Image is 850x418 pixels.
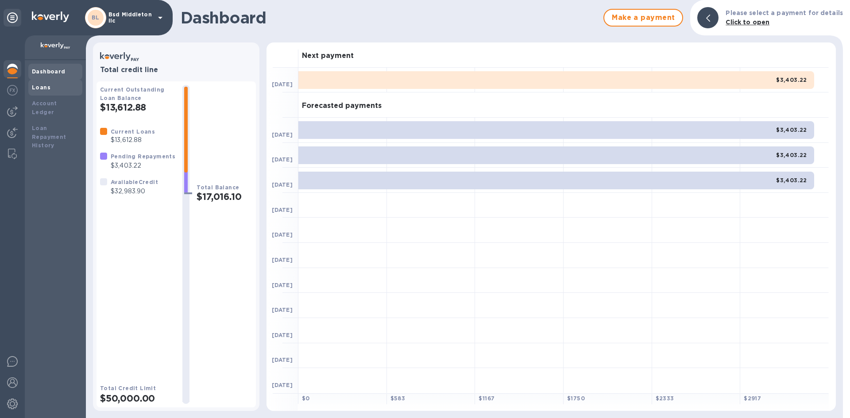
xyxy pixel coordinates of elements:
[479,395,495,402] b: $ 1167
[197,184,239,191] b: Total Balance
[302,52,354,60] h3: Next payment
[32,125,66,149] b: Loan Repayment History
[776,127,807,133] b: $3,403.22
[726,19,769,26] b: Click to open
[100,86,165,101] b: Current Outstanding Loan Balance
[603,9,683,27] button: Make a payment
[111,128,155,135] b: Current Loans
[726,9,843,16] b: Please select a payment for details
[272,181,293,188] b: [DATE]
[776,152,807,158] b: $3,403.22
[7,85,18,96] img: Foreign exchange
[611,12,675,23] span: Make a payment
[111,153,175,160] b: Pending Repayments
[656,395,674,402] b: $ 2333
[111,135,155,145] p: $13,612.88
[32,100,57,115] b: Account Ledger
[100,102,175,113] h2: $13,612.88
[776,177,807,184] b: $3,403.22
[272,332,293,338] b: [DATE]
[272,357,293,363] b: [DATE]
[302,395,310,402] b: $ 0
[32,84,50,91] b: Loans
[272,382,293,388] b: [DATE]
[272,282,293,288] b: [DATE]
[32,12,69,22] img: Logo
[272,257,293,263] b: [DATE]
[272,231,293,238] b: [DATE]
[272,156,293,163] b: [DATE]
[111,161,175,170] p: $3,403.22
[100,393,175,404] h2: $50,000.00
[272,81,293,88] b: [DATE]
[272,207,293,213] b: [DATE]
[197,191,252,202] h2: $17,016.10
[32,68,66,75] b: Dashboard
[181,8,599,27] h1: Dashboard
[390,395,406,402] b: $ 583
[272,307,293,313] b: [DATE]
[567,395,585,402] b: $ 1750
[92,14,100,21] b: BL
[302,102,382,110] h3: Forecasted payments
[108,12,153,24] p: Bsd Middleton llc
[100,385,156,391] b: Total Credit Limit
[744,395,761,402] b: $ 2917
[4,9,21,27] div: Unpin categories
[100,66,252,74] h3: Total credit line
[111,179,158,185] b: Available Credit
[272,131,293,138] b: [DATE]
[776,77,807,83] b: $3,403.22
[111,187,158,196] p: $32,983.90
